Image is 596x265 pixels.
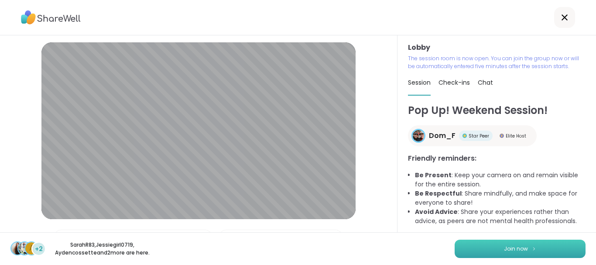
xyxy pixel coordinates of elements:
[415,171,452,179] b: Be Present
[223,230,231,248] img: Camera
[11,242,24,255] img: SarahR83
[478,78,493,87] span: Chat
[429,131,456,141] span: Dom_F
[18,242,31,255] img: Jessiegirl0719
[415,207,458,216] b: Avoid Advice
[531,246,537,251] img: ShareWell Logomark
[408,42,586,53] h3: Lobby
[53,241,151,257] p: SarahR83 , Jessiegirl0719 , Aydencossette and 2 more are here.
[413,130,424,141] img: Dom_F
[469,133,489,139] span: Star Peer
[69,230,72,248] span: |
[408,55,586,70] p: The session room is now open. You can join the group now or will be automatically entered five mi...
[455,240,586,258] button: Join now
[462,134,467,138] img: Star Peer
[415,207,586,226] li: : Share your experiences rather than advice, as peers are not mental health professionals.
[504,245,528,253] span: Join now
[408,125,537,146] a: Dom_FDom_FStar PeerStar PeerElite HostElite Host
[35,244,43,254] span: +2
[415,189,586,207] li: : Share mindfully, and make space for everyone to share!
[29,243,34,254] span: A
[408,78,431,87] span: Session
[408,103,586,118] h1: Pop Up! Weekend Session!
[415,189,462,198] b: Be Respectful
[415,171,586,189] li: : Keep your camera on and remain visible for the entire session.
[506,133,526,139] span: Elite Host
[21,7,81,28] img: ShareWell Logo
[500,134,504,138] img: Elite Host
[408,153,586,164] h3: Friendly reminders:
[58,230,66,248] img: Microphone
[438,78,470,87] span: Check-ins
[234,230,236,248] span: |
